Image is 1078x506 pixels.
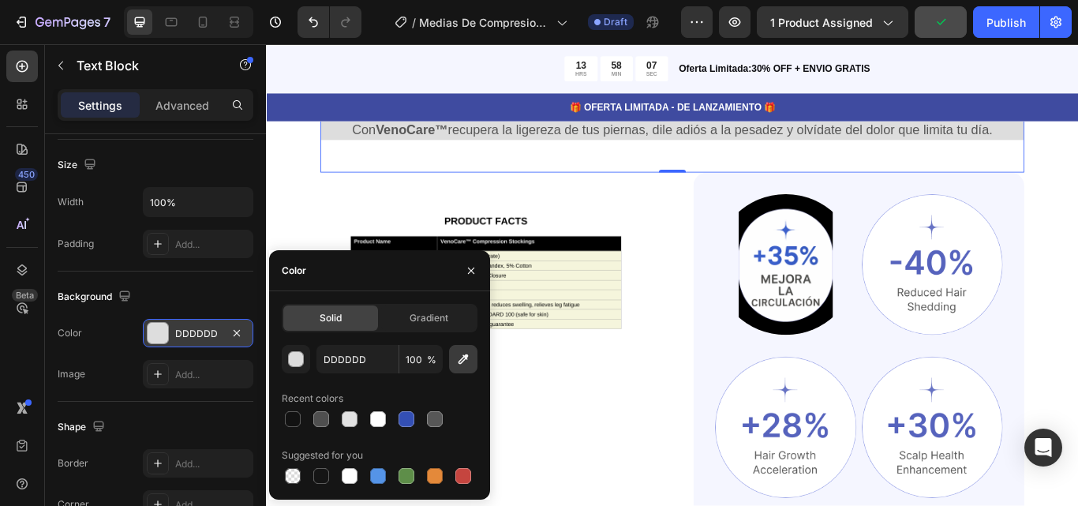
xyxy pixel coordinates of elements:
[58,237,94,251] div: Padding
[2,66,945,82] p: 🎁 OFERTA LIMITADA - DE LANZAMIENTO 🎁
[282,264,306,278] div: Color
[481,21,945,37] p: Oferta Limitada:30% OFF + ENVIO GRATIS
[58,456,88,470] div: Border
[58,326,82,340] div: Color
[65,91,882,111] p: Con recupera la ligereza de tus piernas, dile adiós a la pesadez y olvídate del dolor que limita ...
[78,97,122,114] p: Settings
[427,353,436,367] span: %
[282,392,343,406] div: Recent colors
[15,168,38,181] div: 450
[175,368,249,382] div: Add...
[770,14,873,31] span: 1 product assigned
[410,311,448,325] span: Gradient
[298,6,361,38] div: Undo/Redo
[6,6,118,38] button: 7
[1024,429,1062,467] div: Open Intercom Messenger
[986,14,1026,31] div: Publish
[604,15,627,29] span: Draft
[77,56,211,75] p: Text Block
[175,457,249,471] div: Add...
[58,195,84,209] div: Width
[973,6,1039,38] button: Publish
[144,188,253,216] input: Auto
[58,417,108,438] div: Shape
[128,92,212,108] strong: VenoCare™
[412,14,416,31] span: /
[175,238,249,252] div: Add...
[266,44,1078,506] iframe: Design area
[320,311,342,325] span: Solid
[103,13,110,32] p: 7
[316,345,399,373] input: Eg: FFFFFF
[694,175,859,340] img: gempages_572874980811867008-9f3f7079-c5a7-4e6c-b7df-9f32e9679d55.png
[58,155,99,176] div: Size
[282,448,363,463] div: Suggested for you
[58,287,134,308] div: Background
[419,14,550,31] span: Medias De Compresion Anti Varices Cremallera
[58,367,85,381] div: Image
[155,97,209,114] p: Advanced
[12,289,38,302] div: Beta
[757,6,908,38] button: 1 product assigned
[175,327,221,341] div: DDDDDD
[523,175,688,340] img: gempages_572874980811867008-28f4268d-aadc-41b7-a673-b42d75c8b1bd.png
